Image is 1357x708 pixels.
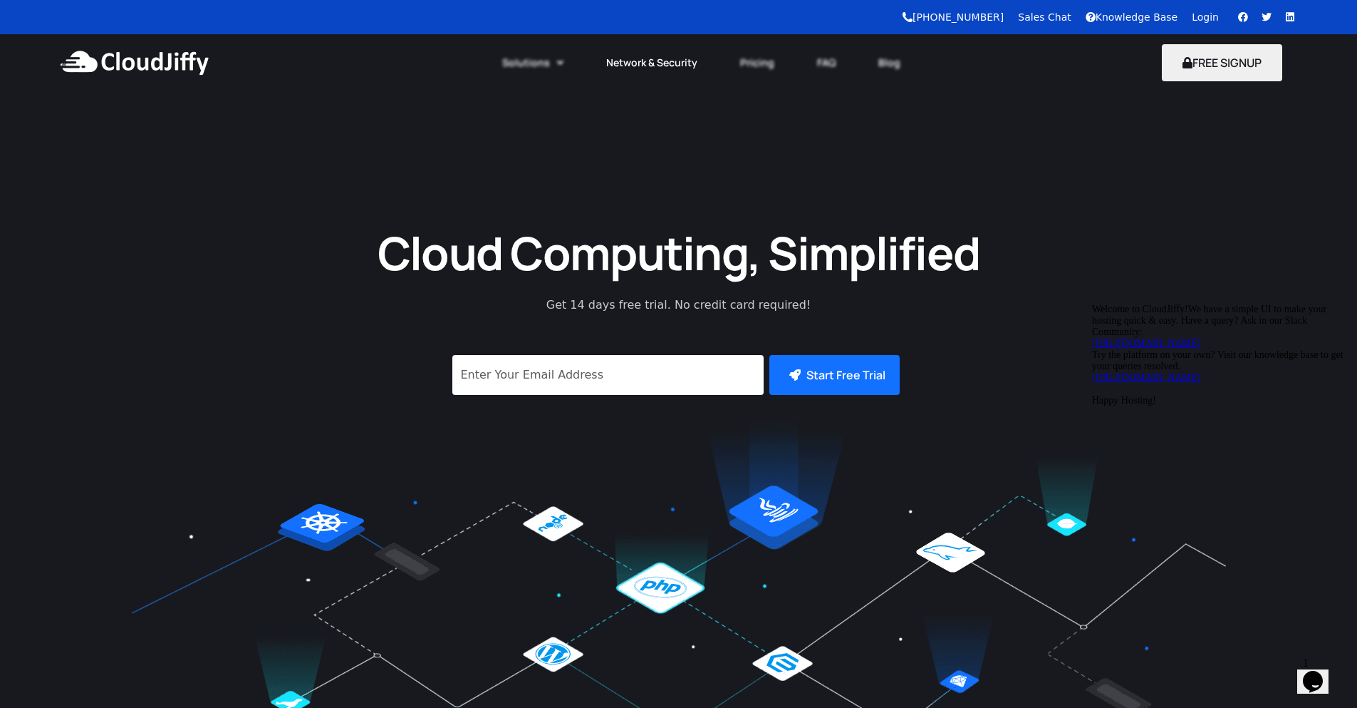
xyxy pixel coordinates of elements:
[903,11,1004,23] a: [PHONE_NUMBER]
[1018,11,1071,23] a: Sales Chat
[1162,44,1282,81] button: FREE SIGNUP
[452,355,764,395] input: Enter Your Email Address
[585,47,719,78] a: Network & Security
[483,297,875,314] p: Get 14 days free trial. No credit card required!
[6,40,114,51] a: [URL][DOMAIN_NAME]
[1297,651,1343,694] iframe: chat widget
[6,6,257,108] span: Welcome to CloudJiffy!We have a simple UI to make your hosting quick & easy. Have a query? Ask in...
[1086,298,1343,644] iframe: chat widget
[358,223,999,282] h1: Cloud Computing, Simplified
[1192,11,1219,23] a: Login
[857,47,922,78] a: Blog
[481,47,585,78] a: Solutions
[6,74,114,85] a: [URL][DOMAIN_NAME]
[796,47,857,78] a: FAQ
[719,47,796,78] a: Pricing
[6,6,262,108] div: Welcome to CloudJiffy!We have a simple UI to make your hosting quick & easy. Have a query? Ask in...
[769,355,900,395] button: Start Free Trial
[1162,55,1282,71] a: FREE SIGNUP
[1086,11,1178,23] a: Knowledge Base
